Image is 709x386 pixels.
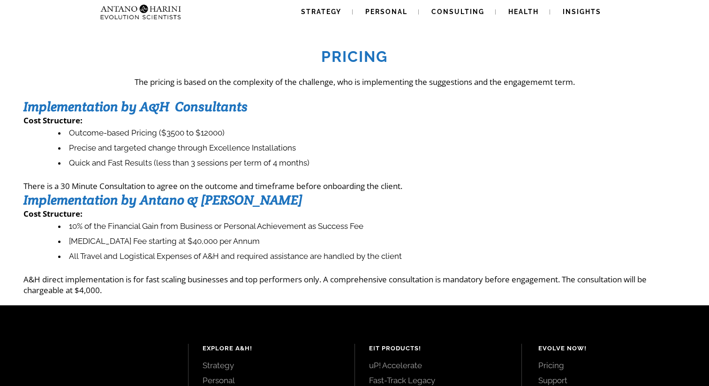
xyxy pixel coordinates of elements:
span: Health [508,8,539,15]
h4: EIT Products! [369,344,507,353]
span: Consulting [431,8,484,15]
span: Strategy [301,8,341,15]
li: [MEDICAL_DATA] Fee starting at $40,000 per Annum [58,234,686,249]
a: Personal [203,375,341,386]
p: There is a 30 Minute Consultation to agree on the outcome and timeframe before onboarding the cli... [23,181,686,191]
a: Fast-Track Legacy [369,375,507,386]
p: A&H direct implementation is for fast scaling businesses and top performers only. A comprehensive... [23,274,686,295]
span: Personal [365,8,407,15]
a: Pricing [538,360,688,371]
p: The pricing is based on the complexity of the challenge, who is implementing the suggestions and ... [23,76,686,87]
strong: : [80,115,83,126]
strong: Implementation by Antano & [PERSON_NAME] [23,191,302,208]
span: Insights [563,8,601,15]
strong: Cost Structure: [23,208,83,219]
li: 10% of the Financial Gain from Business or Personal Achievement as Success Fee [58,219,686,234]
strong: Pricing [321,48,388,65]
strong: Implementation by A&H Consultants [23,98,248,115]
h4: Explore A&H! [203,344,341,353]
a: Support [538,375,688,386]
a: uP! Accelerate [369,360,507,371]
h4: Evolve Now! [538,344,688,353]
strong: Cost Structure [23,115,80,126]
li: Quick and Fast Results (less than 3 sessions per term of 4 months) [58,156,686,171]
li: Outcome-based Pricing ($3500 to $12000) [58,126,686,141]
li: All Travel and Logistical Expenses of A&H and required assistance are handled by the client [58,249,686,264]
li: Precise and targeted change through Excellence Installations [58,141,686,156]
a: Strategy [203,360,341,371]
